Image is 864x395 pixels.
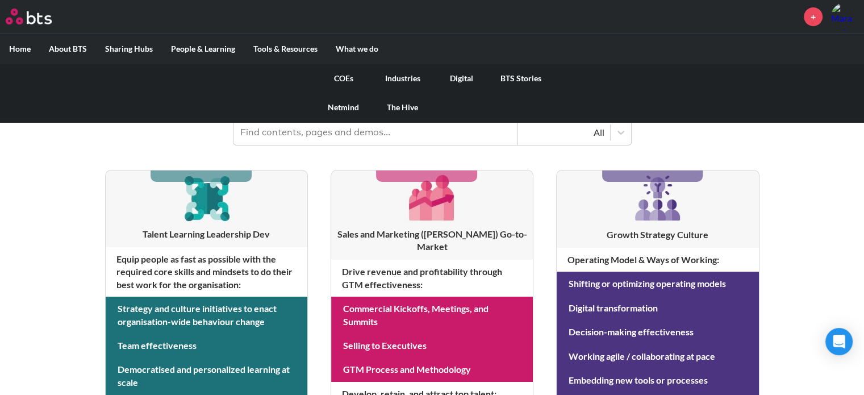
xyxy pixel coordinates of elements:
h3: Talent Learning Leadership Dev [106,228,307,240]
input: Find contents, pages and demos... [233,120,517,145]
a: + [804,7,823,26]
h4: Equip people as fast as possible with the required core skills and mindsets to do their best work... [106,247,307,297]
label: About BTS [40,34,96,64]
h4: Operating Model & Ways of Working : [557,248,758,272]
h4: Drive revenue and profitability through GTM effectiveness : [331,260,533,297]
img: [object Object] [180,171,233,224]
a: Go home [6,9,73,24]
label: What we do [327,34,387,64]
div: All [523,126,604,139]
h3: Growth Strategy Culture [557,228,758,241]
h3: Sales and Marketing ([PERSON_NAME]) Go-to-Market [331,228,533,253]
label: People & Learning [162,34,244,64]
a: Profile [831,3,858,30]
label: Sharing Hubs [96,34,162,64]
div: Open Intercom Messenger [825,328,853,355]
label: Tools & Resources [244,34,327,64]
img: [object Object] [405,171,459,224]
img: Mara Georgopoulou [831,3,858,30]
img: BTS Logo [6,9,52,24]
img: [object Object] [631,171,685,225]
